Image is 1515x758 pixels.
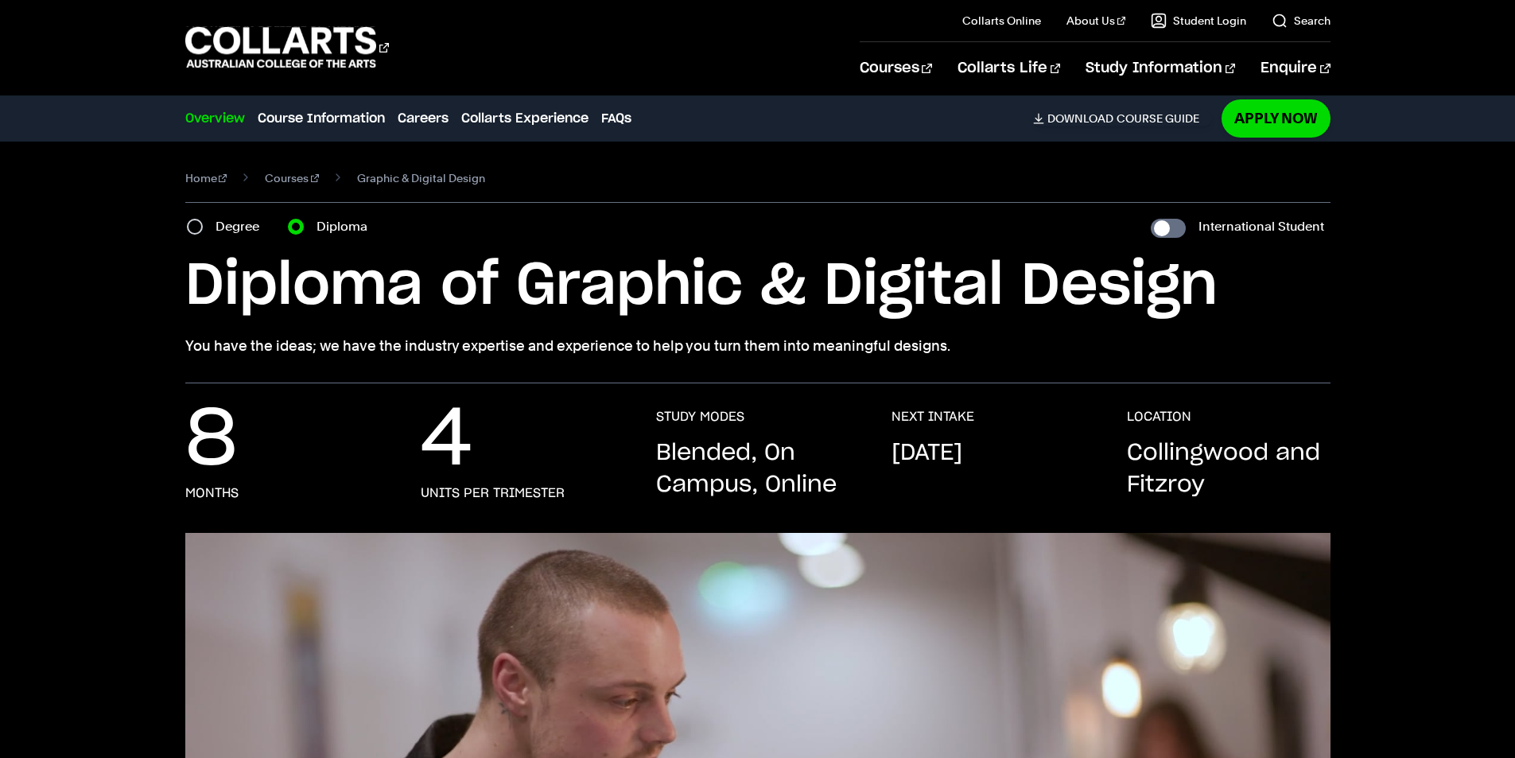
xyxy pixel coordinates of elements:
p: 8 [185,409,237,472]
a: Courses [265,167,319,189]
h3: NEXT INTAKE [892,409,974,425]
span: Download [1047,111,1113,126]
p: You have the ideas; we have the industry expertise and experience to help you turn them into mean... [185,335,1330,357]
div: Go to homepage [185,25,389,70]
p: [DATE] [892,437,962,469]
h1: Diploma of Graphic & Digital Design [185,251,1330,322]
h3: LOCATION [1127,409,1191,425]
a: DownloadCourse Guide [1033,111,1212,126]
a: Courses [860,42,932,95]
a: FAQs [601,109,631,128]
label: Degree [216,216,269,238]
label: Diploma [317,216,377,238]
p: Collingwood and Fitzroy [1127,437,1330,501]
a: Overview [185,109,245,128]
a: Home [185,167,227,189]
a: Search [1272,13,1330,29]
a: Collarts Life [958,42,1060,95]
a: Apply Now [1222,99,1330,137]
a: Study Information [1086,42,1235,95]
h3: months [185,485,239,501]
p: Blended, On Campus, Online [656,437,860,501]
a: Collarts Experience [461,109,589,128]
label: International Student [1198,216,1324,238]
h3: STUDY MODES [656,409,744,425]
a: Student Login [1151,13,1246,29]
a: Careers [398,109,449,128]
p: 4 [421,409,472,472]
h3: units per trimester [421,485,565,501]
span: Graphic & Digital Design [357,167,485,189]
a: About Us [1066,13,1125,29]
a: Enquire [1261,42,1330,95]
a: Collarts Online [962,13,1041,29]
a: Course Information [258,109,385,128]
